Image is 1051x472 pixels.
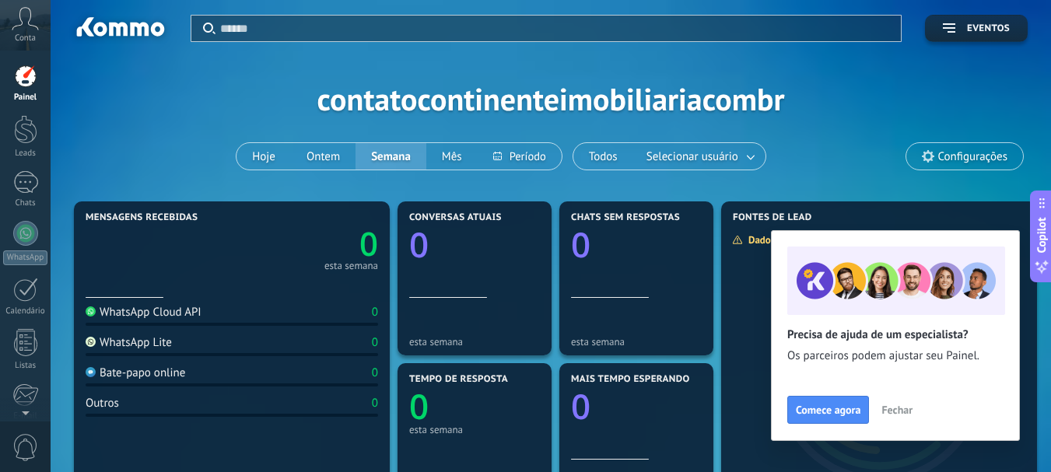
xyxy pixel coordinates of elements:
button: Hoje [236,143,291,170]
img: Bate-papo online [86,367,96,377]
div: Chats [3,198,48,208]
span: Chats sem respostas [571,212,680,223]
button: Fechar [874,398,920,421]
span: Fontes de lead [733,212,812,223]
a: 0 [232,222,378,266]
button: Semana [356,143,426,170]
span: Mais tempo esperando [571,374,690,385]
div: Listas [3,361,48,371]
button: Ontem [291,143,356,170]
button: Eventos [925,15,1028,42]
button: Todos [573,143,633,170]
text: 0 [409,383,429,429]
text: 0 [571,221,590,267]
div: Calendário [3,306,48,316]
h2: Precisa de ajuda de um especialista? [787,327,1004,342]
div: 0 [372,365,378,380]
span: Mensagens recebidas [86,212,198,223]
div: 0 [372,396,378,411]
div: WhatsApp Lite [86,335,172,350]
button: Período [478,143,562,170]
text: 0 [359,222,378,266]
button: Mês [426,143,478,170]
span: Comece agora [796,404,860,415]
div: Dados insuficientes para exibir [732,233,892,246]
div: 0 [372,305,378,320]
span: Configurações [938,150,1007,163]
div: Outros [86,396,119,411]
div: Bate-papo online [86,365,185,380]
div: WhatsApp [3,250,47,265]
div: Leads [3,149,48,159]
span: Os parceiros podem ajustar seu Painel. [787,348,1004,364]
span: Eventos [967,23,1010,34]
span: Tempo de resposta [409,374,508,385]
div: 0 [372,335,378,350]
span: Selecionar usuário [643,146,741,167]
span: Conta [15,33,36,44]
img: WhatsApp Lite [86,337,96,347]
div: esta semana [324,262,378,270]
text: 0 [571,383,590,429]
div: esta semana [571,336,702,348]
img: WhatsApp Cloud API [86,306,96,316]
span: Conversas atuais [409,212,502,223]
button: Selecionar usuário [633,143,765,170]
span: Copilot [1034,217,1049,253]
div: esta semana [409,336,540,348]
div: esta semana [409,424,540,435]
text: 0 [409,221,429,267]
button: Comece agora [787,396,869,424]
span: Fechar [881,404,913,415]
div: Painel [3,93,48,103]
div: WhatsApp Cloud API [86,305,201,320]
